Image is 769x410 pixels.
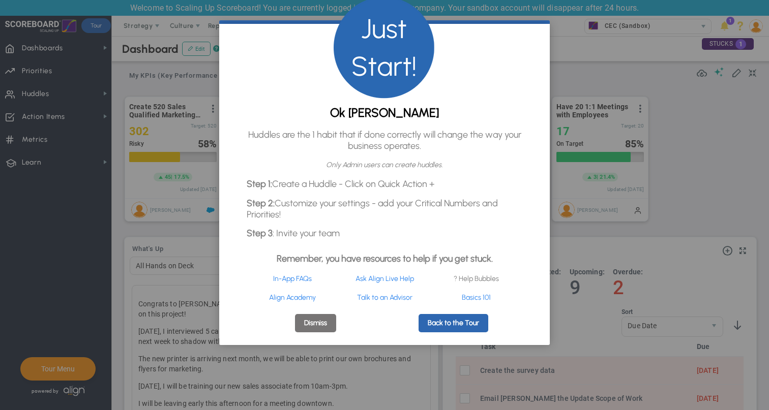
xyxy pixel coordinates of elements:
[326,161,443,169] span: Only Admin users can create huddles.
[247,198,275,209] span: Step 2:
[454,274,499,283] span: ? Help Bubbles
[219,20,550,24] div: current step
[357,293,412,302] a: Talk to an Advisor
[356,274,414,283] a: Ask Align Live Help
[419,314,488,332] a: Back to the Tour
[277,253,493,264] span: Remember, you have resources to help if you get stuck.
[247,178,434,190] span: Create a Huddle - Click on Quick Action +
[273,274,312,283] a: In-App FAQs
[247,178,272,190] span: Step 1:
[529,24,547,42] a: Close modal
[248,129,521,151] span: Huddles are the 1 habit that if done correctly will change the way your business operates.
[269,293,316,302] a: Align Academy
[247,228,273,239] span: Step 3
[247,198,498,220] span: Customize your settings - add your Critical Numbers and Priorities!
[462,293,491,302] a: Basics 101
[247,228,340,239] span: : Invite your team
[330,105,439,120] span: Ok [PERSON_NAME]
[295,314,336,332] a: Dismiss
